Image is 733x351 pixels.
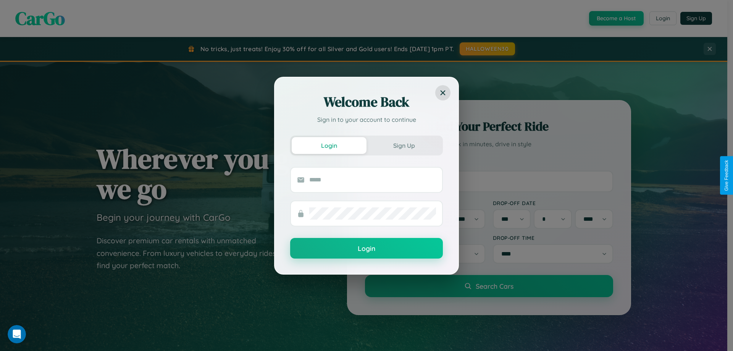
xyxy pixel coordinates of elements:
[8,325,26,343] iframe: Intercom live chat
[290,93,443,111] h2: Welcome Back
[290,115,443,124] p: Sign in to your account to continue
[724,160,729,191] div: Give Feedback
[366,137,441,154] button: Sign Up
[292,137,366,154] button: Login
[290,238,443,259] button: Login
